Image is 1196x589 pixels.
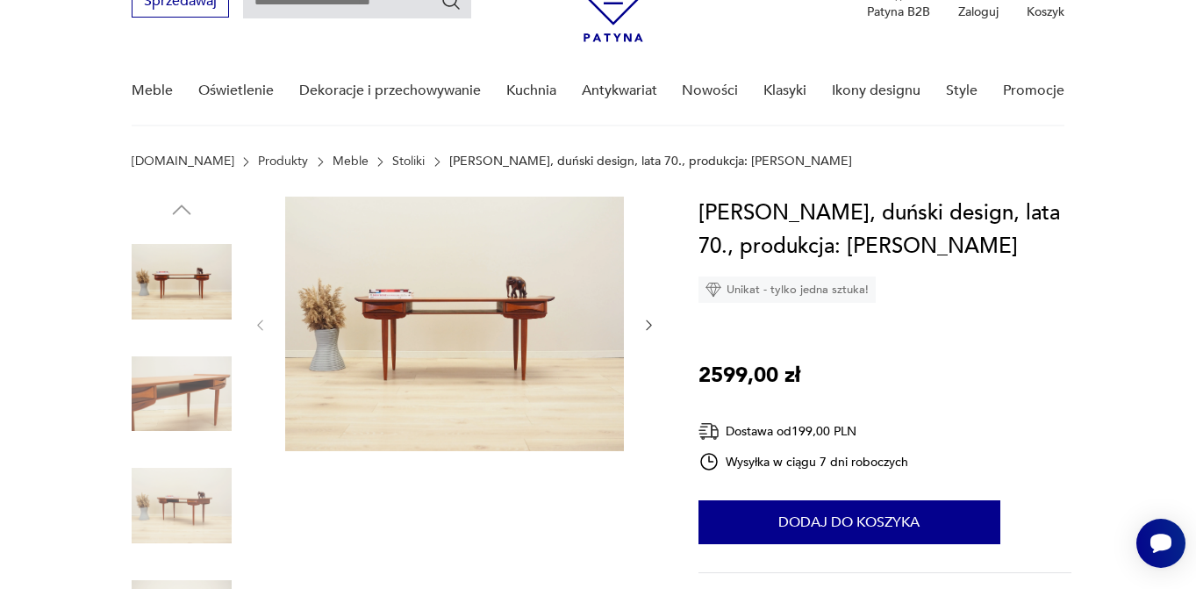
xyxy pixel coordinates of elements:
[946,57,978,125] a: Style
[258,154,308,169] a: Produkty
[132,456,232,556] img: Zdjęcie produktu Ława tekowa, duński design, lata 70., produkcja: Dania
[698,420,720,442] img: Ikona dostawy
[333,154,369,169] a: Meble
[698,359,800,392] p: 2599,00 zł
[299,57,481,125] a: Dekoracje i przechowywanie
[506,57,556,125] a: Kuchnia
[705,282,721,298] img: Ikona diamentu
[682,57,738,125] a: Nowości
[285,197,624,451] img: Zdjęcie produktu Ława tekowa, duński design, lata 70., produkcja: Dania
[698,197,1071,263] h1: [PERSON_NAME], duński design, lata 70., produkcja: [PERSON_NAME]
[698,451,909,472] div: Wysyłka w ciągu 7 dni roboczych
[392,154,425,169] a: Stoliki
[582,57,657,125] a: Antykwariat
[867,4,930,20] p: Patyna B2B
[132,154,234,169] a: [DOMAIN_NAME]
[832,57,920,125] a: Ikony designu
[132,57,173,125] a: Meble
[449,154,852,169] p: [PERSON_NAME], duński design, lata 70., produkcja: [PERSON_NAME]
[698,277,876,303] div: Unikat - tylko jedna sztuka!
[698,500,1000,544] button: Dodaj do koszyka
[1027,4,1064,20] p: Koszyk
[698,420,909,442] div: Dostawa od 199,00 PLN
[1136,519,1185,568] iframe: Smartsupp widget button
[132,232,232,332] img: Zdjęcie produktu Ława tekowa, duński design, lata 70., produkcja: Dania
[132,344,232,444] img: Zdjęcie produktu Ława tekowa, duński design, lata 70., produkcja: Dania
[1003,57,1064,125] a: Promocje
[763,57,806,125] a: Klasyki
[958,4,999,20] p: Zaloguj
[198,57,274,125] a: Oświetlenie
